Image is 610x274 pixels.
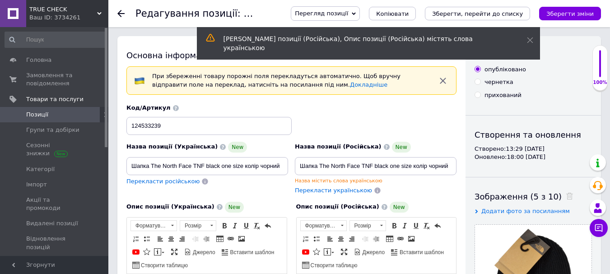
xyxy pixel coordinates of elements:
span: Позиції [26,111,48,119]
strong: Розмір: [9,88,31,94]
span: Розмір [180,221,207,231]
input: Пошук [5,32,107,48]
a: Вставити іконку [142,247,152,257]
a: Створити таблицю [131,260,189,270]
span: Джерело [191,249,215,256]
div: [PERSON_NAME] позиції (Російська), Опис позиції (Російська) містять слова українською [224,34,504,52]
button: Чат з покупцем [590,219,608,237]
strong: Матеріал: [9,57,37,64]
div: 100% Якість заповнення [592,45,608,91]
a: Зменшити відступ [191,234,200,244]
span: Групи та добірки [26,126,79,134]
a: По лівому краю [155,234,165,244]
span: Товари та послуги [26,95,84,103]
i: Зберегти, перейти до списку [432,10,523,17]
a: Підкреслений (Ctrl+U) [411,221,421,231]
div: чернетка [484,78,513,86]
span: Форматування [131,221,168,231]
span: Акції та промокоди [26,196,84,212]
a: Видалити форматування [252,221,262,231]
a: Додати відео з YouTube [301,247,311,257]
span: Імпорт [26,181,47,189]
a: Зменшити відступ [360,234,370,244]
input: Наприклад, H&M жіноча сукня зелена 38 розмір вечірня максі з блискітками [295,157,456,175]
div: Створено: 13:29 [DATE] [475,145,592,153]
a: Жирний (Ctrl+B) [219,221,229,231]
li: 100% котон [27,71,133,81]
a: Видалити форматування [422,221,432,231]
a: Створити таблицю [301,260,359,270]
strong: The North Face [99,10,142,17]
a: Повернути (Ctrl+Z) [433,221,442,231]
a: Вставити/Редагувати посилання (Ctrl+L) [396,234,405,244]
span: Форматування [301,221,338,231]
strong: шапкою [68,10,91,17]
div: Створення та оновлення [475,129,592,140]
a: Зображення [406,234,416,244]
button: Копіювати [369,7,416,20]
a: Вставити/видалити маркований список [142,234,152,244]
a: По центру [336,234,346,244]
div: прихований [484,91,522,99]
a: Підкреслений (Ctrl+U) [241,221,251,231]
a: Форматування [300,220,347,231]
div: опубліковано [484,65,526,74]
a: По правому краю [347,234,357,244]
span: Замовлення та повідомлення [26,71,84,88]
a: Вставити/видалити нумерований список [131,234,141,244]
a: Вставити/видалити маркований список [312,234,321,244]
li: ширина 19 см добре тягнеться до 30см. [27,111,133,130]
a: Форматування [130,220,177,231]
a: Джерело [353,247,386,257]
a: Джерело [183,247,217,257]
span: New [228,142,247,153]
a: Повернути (Ctrl+Z) [263,221,273,231]
span: TRUE CHECK [29,5,97,14]
a: Курсив (Ctrl+I) [400,221,410,231]
a: Збільшити відступ [371,234,381,244]
span: Вставити шаблон [398,249,444,256]
span: Створити таблицю [140,262,188,269]
body: Редактор, 4F2C5E08-AABC-4DEC-AD9C-7E521053CA66 [9,9,151,130]
span: Назва позиції (Українська) [126,143,218,150]
span: Головна [26,56,51,64]
a: Вставити іконку [312,247,321,257]
div: Основна інформація [126,50,456,61]
a: Додати відео з YouTube [131,247,141,257]
span: Джерело [361,249,385,256]
a: Вставити повідомлення [153,247,166,257]
a: Жирний (Ctrl+B) [389,221,399,231]
div: Повернутися назад [117,10,125,17]
p: Будь в тренді разом з від ! Модель вдало вписується в спортивний та міський стиль, доповнюючи тві... [9,9,151,65]
span: Видалені позиції [26,219,78,228]
span: Вставити шаблон [229,249,275,256]
a: Розмір [349,220,386,231]
a: Максимізувати [169,247,179,257]
li: висота 20 см. [27,102,133,111]
a: Зображення [237,234,247,244]
span: Назва позиції (Російська) [295,143,382,150]
div: Назва містить слова українською [295,177,456,184]
a: Вставити шаблон [390,247,445,257]
a: Таблиця [215,234,225,244]
h1: Редагування позиції: Шапка The North Face TNF black one size колір чорний [135,8,512,19]
span: Сезонні знижки [26,141,84,158]
span: Відновлення позицій [26,235,84,251]
div: 100% [593,79,607,86]
a: По центру [166,234,176,244]
span: Додати фото за посиланням [481,208,570,214]
span: Копіювати [376,10,409,17]
span: Код/Артикул [126,104,171,111]
button: Зберегти, перейти до списку [425,7,530,20]
a: Вставити/Редагувати посилання (Ctrl+L) [226,234,236,244]
a: По лівому краю [325,234,335,244]
a: Збільшити відступ [201,234,211,244]
div: Ваш ID: 3734261 [29,14,108,22]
